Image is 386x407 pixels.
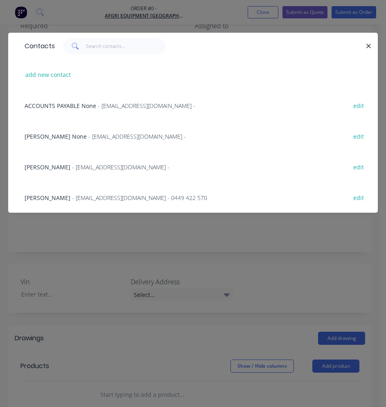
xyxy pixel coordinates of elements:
[25,163,70,171] span: [PERSON_NAME]
[349,130,368,142] button: edit
[72,194,207,202] span: - [EMAIL_ADDRESS][DOMAIN_NAME] - 0449 422 570
[21,69,75,80] button: add new contact
[349,100,368,111] button: edit
[25,194,70,202] span: [PERSON_NAME]
[20,33,55,59] div: Contacts
[25,133,87,140] span: [PERSON_NAME] None
[349,161,368,172] button: edit
[72,163,169,171] span: - [EMAIL_ADDRESS][DOMAIN_NAME] -
[349,192,368,203] button: edit
[86,38,166,54] input: Search contacts...
[88,133,186,140] span: - [EMAIL_ADDRESS][DOMAIN_NAME] -
[98,102,195,110] span: - [EMAIL_ADDRESS][DOMAIN_NAME] -
[25,102,96,110] span: ACCOUNTS PAYABLE None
